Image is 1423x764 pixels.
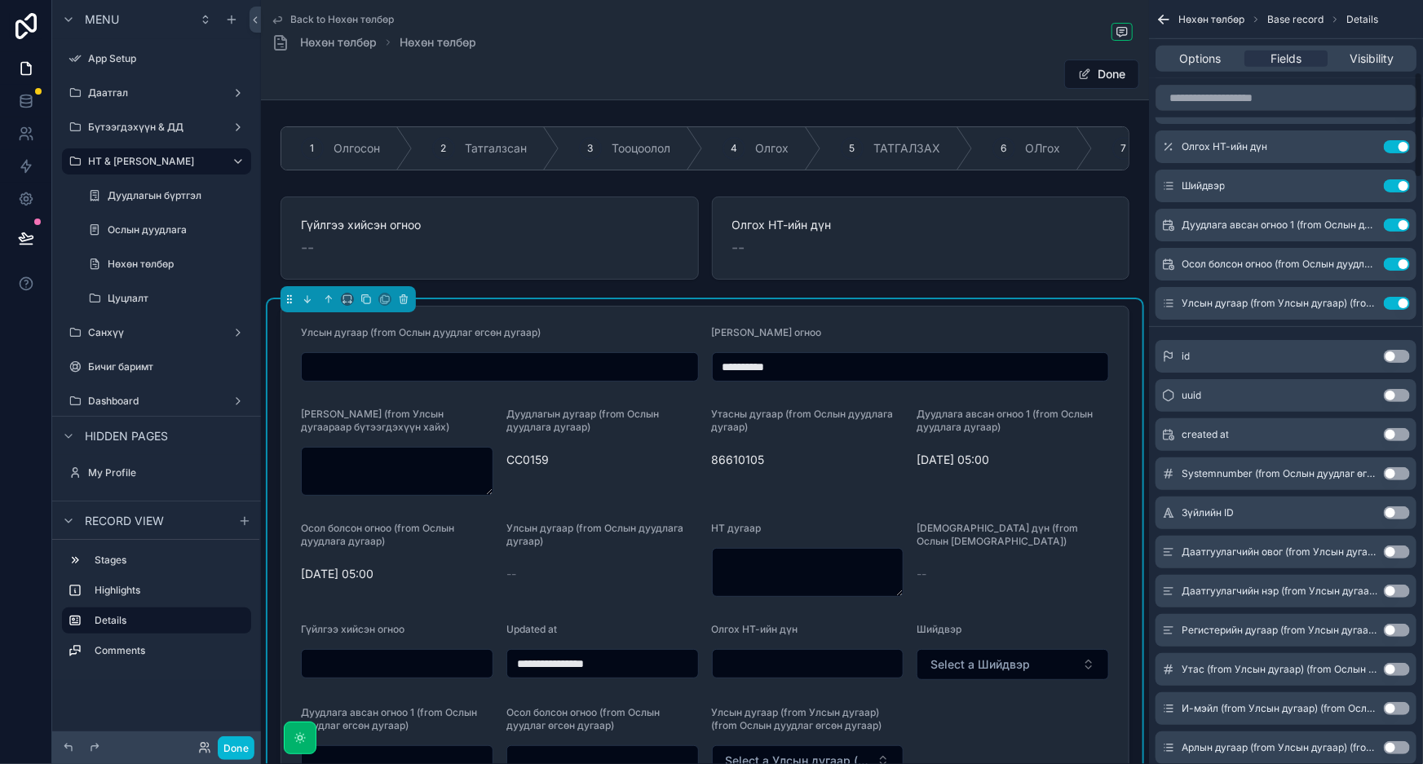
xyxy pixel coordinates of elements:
[88,121,225,134] label: Бүтээгдэхүүн & ДД
[917,452,1109,468] span: [DATE] 05:00
[1182,585,1377,598] span: Даатгуулагчийн нэр (from Улсын дугаар) (from Ослын дуудлаг өгсөн дугаар)
[1182,624,1377,637] span: Регистерийн дугаар (from Улсын дугаар) (from Ослын дуудлаг өгсөн дугаар)
[1182,506,1234,519] span: Зүйлийн ID
[62,388,251,414] a: Dashboard
[917,522,1078,547] span: [DEMOGRAPHIC_DATA] дүн (from Ослын [DEMOGRAPHIC_DATA])
[1182,545,1377,559] span: Даатгуулагчийн овог (from Улсын дугаар) (from Ослын дуудлаг өгсөн дугаар)
[506,408,659,433] span: Дуудлагын дугаар (from Ослын дуудлага дугаар)
[917,566,926,582] span: --
[1178,13,1244,26] span: Нөхөн төлбөр
[301,522,454,547] span: Осол болсон огноо (from Ослын дуудлага дугаар)
[1346,13,1378,26] span: Details
[95,644,245,657] label: Comments
[108,258,248,271] label: Нөхөн төлбөр
[1350,51,1394,67] span: Visibility
[85,11,119,28] span: Menu
[1179,51,1221,67] span: Options
[82,217,251,243] a: Ослын дуудлага
[1182,467,1377,480] span: Systemnumber (from Ослын дуудлаг өгсөн дугаар)
[62,354,251,380] a: Бичиг баримт
[301,408,449,433] span: [PERSON_NAME] (from Улсын дугаараар бүтээгдэхүүн хайх)
[82,251,251,277] a: Нөхөн төлбөр
[1271,51,1301,67] span: Fields
[95,584,245,597] label: Highlights
[62,320,251,346] a: Санхүү
[88,52,248,65] label: App Setup
[1182,389,1201,402] span: uuid
[62,114,251,140] a: Бүтээгдэхүүн & ДД
[82,183,251,209] a: Дуудлагын бүртгэл
[1182,350,1190,363] span: id
[1182,663,1377,676] span: Утас (from Улсын дугаар) (from Ослын дуудлаг өгсөн дугаар)
[917,623,961,635] span: Шийдвэр
[108,189,248,202] label: Дуудлагын бүртгэл
[400,34,476,51] a: Нөхөн төлбөр
[52,540,261,680] div: scrollable content
[88,395,225,408] label: Dashboard
[1182,179,1225,192] span: Шийдвэр
[88,326,225,339] label: Санхүү
[82,285,251,311] a: Цуцлалт
[712,452,904,468] span: 86610105
[917,649,1109,680] button: Select Button
[88,155,219,168] label: НТ & [PERSON_NAME]
[1064,60,1139,89] button: Done
[1182,140,1267,153] span: Олгох НТ-ийн дүн
[712,706,882,731] span: Улсын дугаар (from Улсын дугаар) (from Ослын дуудлаг өгсөн дугаар)
[271,13,394,26] a: Back to Нөхөн төлбөр
[506,706,660,731] span: Осол болсон огноо (from Ослын дуудлаг өгсөн дугаар)
[1182,219,1377,232] span: Дуудлага авсан огноо 1 (from Ослын дуудлаг өгсөн дугаар)
[301,566,493,582] span: [DATE] 05:00
[506,566,516,582] span: --
[301,706,477,731] span: Дуудлага авсан огноо 1 (from Ослын дуудлаг өгсөн дугаар)
[108,223,248,236] label: Ослын дуудлага
[95,554,245,567] label: Stages
[1182,428,1229,441] span: created at
[300,34,377,51] span: Нөхөн төлбөр
[301,623,404,635] span: Гүйлгээ хийсэн огноо
[506,452,699,468] span: CC0159
[95,614,238,627] label: Details
[506,522,683,547] span: Улсын дугаар (from Ослын дуудлага дугаар)
[930,656,1030,673] span: Select a Шийдвэр
[917,408,1093,433] span: Дуудлага авсан огноо 1 (from Ослын дуудлага дугаар)
[85,428,168,444] span: Hidden pages
[62,80,251,106] a: Даатгал
[712,522,762,534] span: НТ дугаар
[88,466,248,479] label: My Profile
[85,513,164,529] span: Record view
[271,33,377,52] a: Нөхөн төлбөр
[62,460,251,486] a: My Profile
[108,292,248,305] label: Цуцлалт
[1182,297,1377,310] span: Улсын дугаар (from Улсын дугаар) (from Ослын дуудлаг өгсөн дугаар)
[88,360,248,373] label: Бичиг баримт
[506,623,557,635] span: Updated at
[712,408,894,433] span: Утасны дугаар (from Ослын дуудлага дугаар)
[1182,258,1377,271] span: Осол болсон огноо (from Ослын дуудлаг өгсөн дугаар)
[712,623,798,635] span: Олгох НТ-ийн дүн
[1267,13,1324,26] span: Base record
[712,326,822,338] span: [PERSON_NAME] огноо
[62,46,251,72] a: App Setup
[88,86,225,99] label: Даатгал
[290,13,394,26] span: Back to Нөхөн төлбөр
[1182,702,1377,715] span: И-мэйл (from Улсын дугаар) (from Ослын дуудлаг өгсөн дугаар)
[62,148,251,174] a: НТ & [PERSON_NAME]
[301,326,541,338] span: Улсын дугаар (from Ослын дуудлаг өгсөн дугаар)
[218,736,254,760] button: Done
